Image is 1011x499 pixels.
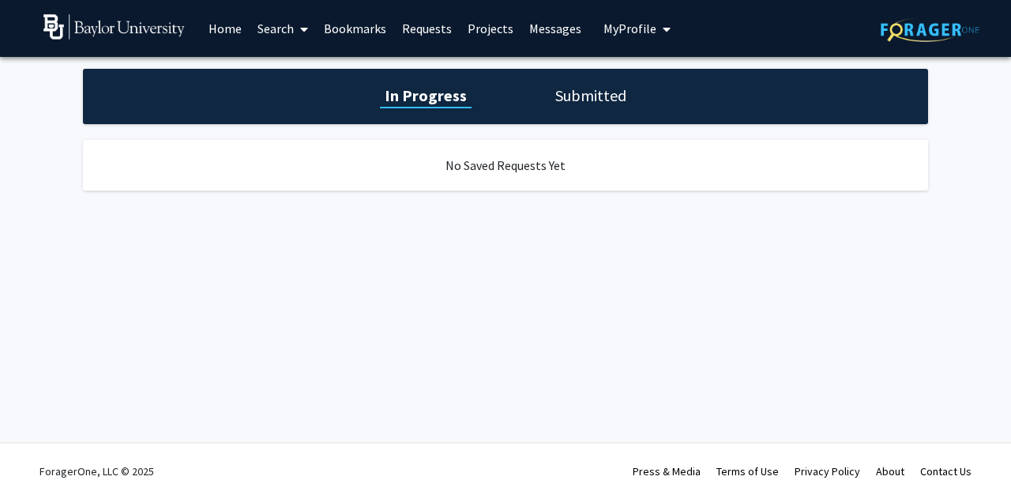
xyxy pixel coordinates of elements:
a: Search [250,1,316,56]
h1: Submitted [551,85,631,107]
a: Bookmarks [316,1,394,56]
a: Press & Media [633,464,701,478]
span: My Profile [603,21,656,36]
div: No Saved Requests Yet [83,140,928,191]
img: ForagerOne Logo [881,17,979,42]
a: Home [201,1,250,56]
a: Projects [460,1,521,56]
iframe: Chat [12,428,67,487]
a: Requests [394,1,460,56]
img: Baylor University Logo [43,14,185,40]
a: Terms of Use [716,464,779,478]
a: About [876,464,904,478]
a: Privacy Policy [795,464,860,478]
a: Contact Us [920,464,972,478]
a: Messages [521,1,589,56]
h1: In Progress [380,85,472,107]
div: ForagerOne, LLC © 2025 [39,444,154,499]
